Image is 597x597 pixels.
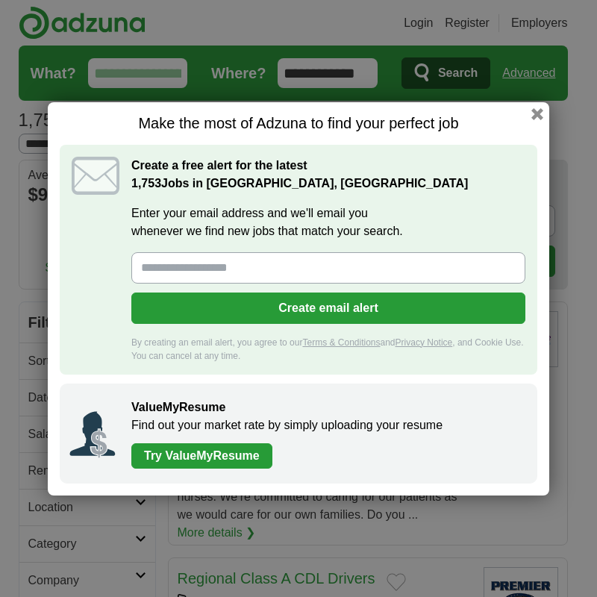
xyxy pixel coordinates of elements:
div: By creating an email alert, you agree to our and , and Cookie Use. You can cancel at any time. [131,336,525,363]
img: icon_email.svg [72,157,119,195]
span: 1,753 [131,175,161,193]
h2: Create a free alert for the latest [131,157,525,193]
h1: Make the most of Adzuna to find your perfect job [60,114,537,133]
button: Create email alert [131,293,525,324]
label: Enter your email address and we'll email you whenever we find new jobs that match your search. [131,204,525,240]
h2: ValueMyResume [131,398,522,416]
strong: Jobs in [GEOGRAPHIC_DATA], [GEOGRAPHIC_DATA] [131,177,468,190]
a: Terms & Conditions [302,337,380,348]
p: Find out your market rate by simply uploading your resume [131,416,522,434]
a: Privacy Notice [396,337,453,348]
a: Try ValueMyResume [131,443,272,469]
